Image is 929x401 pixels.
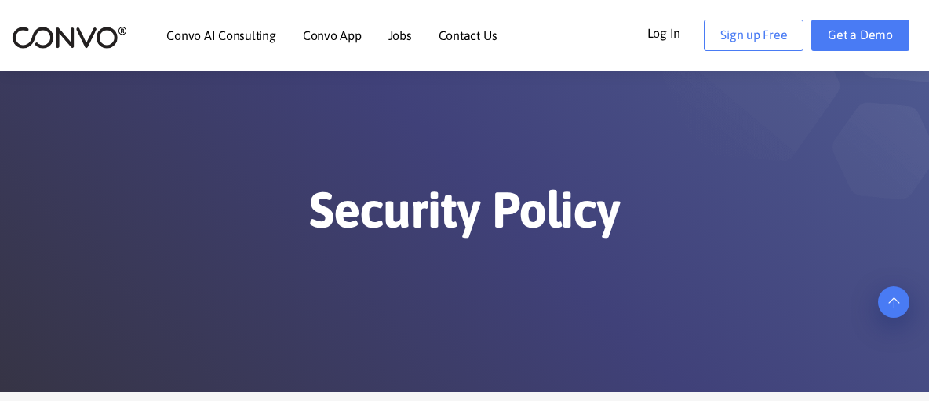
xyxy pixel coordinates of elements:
a: Convo App [303,29,362,42]
a: Log In [647,20,705,45]
img: logo_2.png [12,25,127,49]
a: Get a Demo [811,20,909,51]
a: Convo AI Consulting [166,29,275,42]
a: Sign up Free [704,20,803,51]
a: Contact Us [439,29,497,42]
a: Jobs [388,29,412,42]
h1: Security Policy [35,180,894,252]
